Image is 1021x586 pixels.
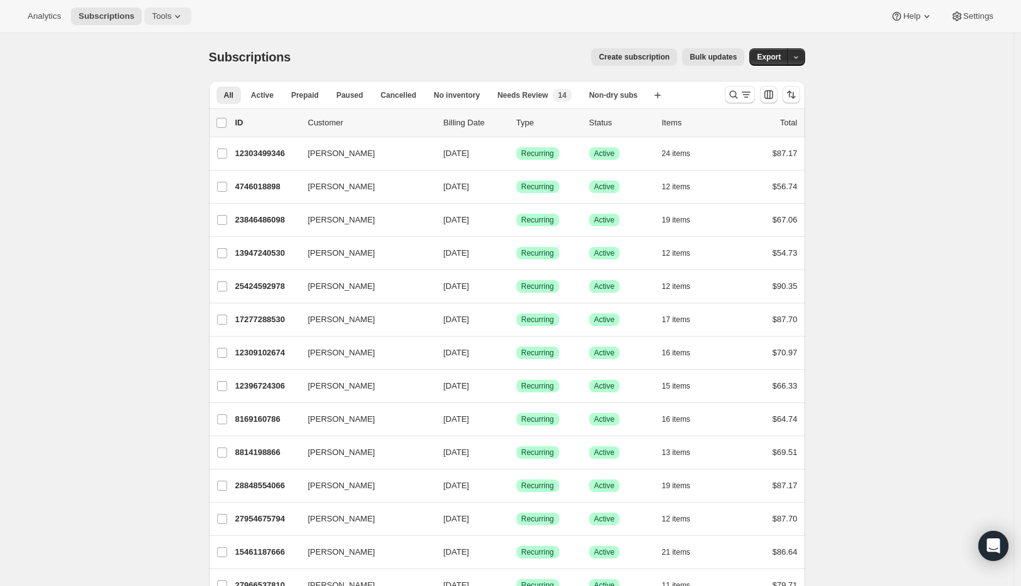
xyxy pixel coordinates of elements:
span: Settings [963,11,993,21]
p: Total [780,117,797,129]
button: [PERSON_NAME] [301,476,426,496]
span: $87.70 [772,514,798,523]
button: 12 items [662,510,704,528]
button: [PERSON_NAME] [301,343,426,363]
span: $69.51 [772,447,798,457]
span: [DATE] [444,182,469,191]
button: 17 items [662,311,704,328]
span: [PERSON_NAME] [308,446,375,459]
span: Cancelled [381,90,417,100]
button: 16 items [662,344,704,362]
div: Open Intercom Messenger [978,531,1008,561]
p: 8169160786 [235,413,298,426]
span: Active [594,315,615,325]
div: 23846486098[PERSON_NAME][DATE]SuccessRecurringSuccessActive19 items$67.06 [235,211,798,229]
span: [PERSON_NAME] [308,546,375,558]
span: $67.06 [772,215,798,224]
span: [DATE] [444,281,469,291]
span: Recurring [521,248,554,258]
span: 15 items [662,381,690,391]
p: 12309102674 [235,347,298,359]
span: 16 items [662,348,690,358]
span: [DATE] [444,381,469,390]
span: [PERSON_NAME] [308,479,375,492]
span: $87.17 [772,481,798,490]
button: [PERSON_NAME] [301,210,426,230]
span: $70.97 [772,348,798,357]
span: Active [594,348,615,358]
span: Active [594,514,615,524]
span: Non-dry subs [589,90,638,100]
button: [PERSON_NAME] [301,509,426,529]
span: [PERSON_NAME] [308,280,375,293]
span: [PERSON_NAME] [308,147,375,160]
button: 16 items [662,411,704,428]
p: Billing Date [444,117,506,129]
span: Active [594,547,615,557]
span: Recurring [521,547,554,557]
button: 15 items [662,377,704,395]
button: Analytics [20,8,68,25]
span: Recurring [521,281,554,291]
span: 12 items [662,514,690,524]
div: 12396724306[PERSON_NAME][DATE]SuccessRecurringSuccessActive15 items$66.33 [235,377,798,395]
p: 23846486098 [235,214,298,226]
span: Subscriptions [209,50,291,64]
span: No inventory [434,90,479,100]
span: Active [594,215,615,225]
button: [PERSON_NAME] [301,144,426,164]
div: 12303499346[PERSON_NAME][DATE]SuccessRecurringSuccessActive24 items$87.17 [235,145,798,162]
span: 16 items [662,414,690,424]
span: Help [903,11,920,21]
p: 25424592978 [235,280,298,293]
span: Active [594,182,615,192]
span: [DATE] [444,315,469,324]
span: 14 [558,90,566,100]
div: 13947240530[PERSON_NAME][DATE]SuccessRecurringSuccessActive12 items$54.73 [235,244,798,262]
span: Recurring [521,348,554,358]
span: $66.33 [772,381,798,390]
span: [DATE] [444,447,469,457]
span: [PERSON_NAME] [308,347,375,359]
span: [PERSON_NAME] [308,214,375,226]
span: [DATE] [444,248,469,258]
div: 8169160786[PERSON_NAME][DATE]SuccessRecurringSuccessActive16 items$64.74 [235,411,798,428]
p: 4746018898 [235,181,298,193]
span: $90.35 [772,281,798,291]
button: 12 items [662,244,704,262]
span: $56.74 [772,182,798,191]
span: 17 items [662,315,690,325]
span: 12 items [662,281,690,291]
p: 12303499346 [235,147,298,160]
span: $86.64 [772,547,798,557]
span: Recurring [521,315,554,325]
span: 19 items [662,215,690,225]
span: 12 items [662,182,690,192]
div: 28848554066[PERSON_NAME][DATE]SuccessRecurringSuccessActive19 items$87.17 [235,477,798,494]
span: Recurring [521,149,554,159]
span: 21 items [662,547,690,557]
button: [PERSON_NAME] [301,276,426,296]
button: Search and filter results [725,86,755,103]
p: Status [589,117,652,129]
span: Active [594,149,615,159]
span: Create subscription [599,52,670,62]
span: Bulk updates [690,52,737,62]
button: 12 items [662,278,704,295]
span: Needs Review [498,90,548,100]
div: Items [662,117,725,129]
p: 17277288530 [235,313,298,326]
button: 24 items [662,145,704,162]
span: Prepaid [291,90,319,100]
button: [PERSON_NAME] [301,542,426,562]
span: Export [757,52,781,62]
div: 15461187666[PERSON_NAME][DATE]SuccessRecurringSuccessActive21 items$86.64 [235,543,798,561]
p: Customer [308,117,434,129]
div: 4746018898[PERSON_NAME][DATE]SuccessRecurringSuccessActive12 items$56.74 [235,178,798,196]
span: [DATE] [444,481,469,490]
span: Active [251,90,274,100]
span: Active [594,281,615,291]
span: 19 items [662,481,690,491]
span: [PERSON_NAME] [308,513,375,525]
span: [DATE] [444,514,469,523]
